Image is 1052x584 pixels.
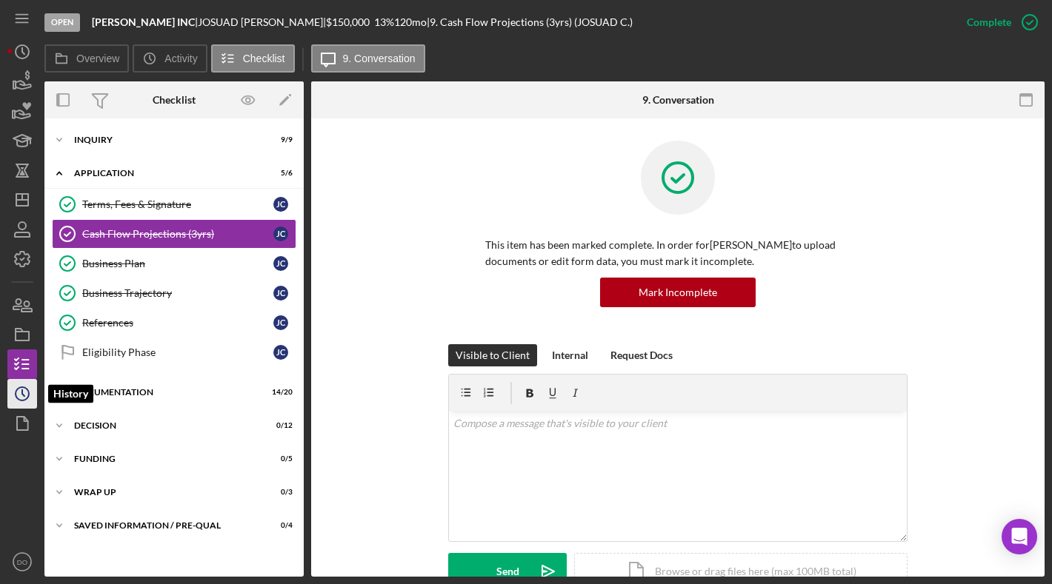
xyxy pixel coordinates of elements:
[74,421,256,430] div: Decision
[967,7,1011,37] div: Complete
[82,287,273,299] div: Business Trajectory
[427,16,633,28] div: | 9. Cash Flow Projections (3yrs) (JOSUAD C.)
[52,278,296,308] a: Business TrajectoryJC
[7,547,37,577] button: DO
[273,256,288,271] div: J C
[273,226,288,241] div: J C
[273,315,288,330] div: J C
[198,16,326,28] div: JOSUAD [PERSON_NAME] |
[76,53,119,64] label: Overview
[92,16,198,28] div: |
[552,344,588,366] div: Internal
[133,44,207,73] button: Activity
[603,344,680,366] button: Request Docs
[164,53,197,64] label: Activity
[266,388,293,397] div: 14 / 20
[52,308,296,338] a: ReferencesJC
[273,345,288,360] div: J C
[266,421,293,430] div: 0 / 12
[642,94,714,106] div: 9. Conversation
[545,344,596,366] button: Internal
[1002,519,1037,554] div: Open Intercom Messenger
[82,228,273,240] div: Cash Flow Projections (3yrs)
[343,53,416,64] label: 9. Conversation
[266,454,293,463] div: 0 / 5
[52,249,296,278] a: Business PlanJC
[52,219,296,249] a: Cash Flow Projections (3yrs)JC
[74,169,256,178] div: Application
[92,16,195,28] b: [PERSON_NAME] INC
[448,344,537,366] button: Visible to Client
[74,388,256,397] div: Documentation
[485,237,870,270] p: This item has been marked complete. In order for [PERSON_NAME] to upload documents or edit form d...
[82,258,273,269] div: Business Plan
[153,94,196,106] div: Checklist
[311,44,425,73] button: 9. Conversation
[74,521,256,530] div: Saved Information / Pre-Qual
[266,521,293,530] div: 0 / 4
[44,13,80,32] div: Open
[243,53,285,64] label: Checklist
[600,278,756,307] button: Mark Incomplete
[266,169,293,178] div: 5 / 6
[266,488,293,497] div: 0 / 3
[82,317,273,329] div: References
[326,16,370,28] span: $150,000
[374,16,394,28] div: 13 %
[394,16,427,28] div: 120 mo
[52,189,296,219] a: Terms, Fees & SignatureJC
[74,135,256,144] div: Inquiry
[17,558,27,566] text: DO
[82,198,273,210] div: Terms, Fees & Signature
[639,278,717,307] div: Mark Incomplete
[273,197,288,212] div: J C
[266,135,293,144] div: 9 / 9
[82,346,273,358] div: Eligibility Phase
[610,344,673,366] div: Request Docs
[952,7,1045,37] button: Complete
[211,44,295,73] button: Checklist
[456,344,530,366] div: Visible to Client
[44,44,129,73] button: Overview
[74,454,256,463] div: Funding
[273,286,288,301] div: J C
[52,338,296,367] a: Eligibility PhaseJC
[74,488,256,497] div: Wrap up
